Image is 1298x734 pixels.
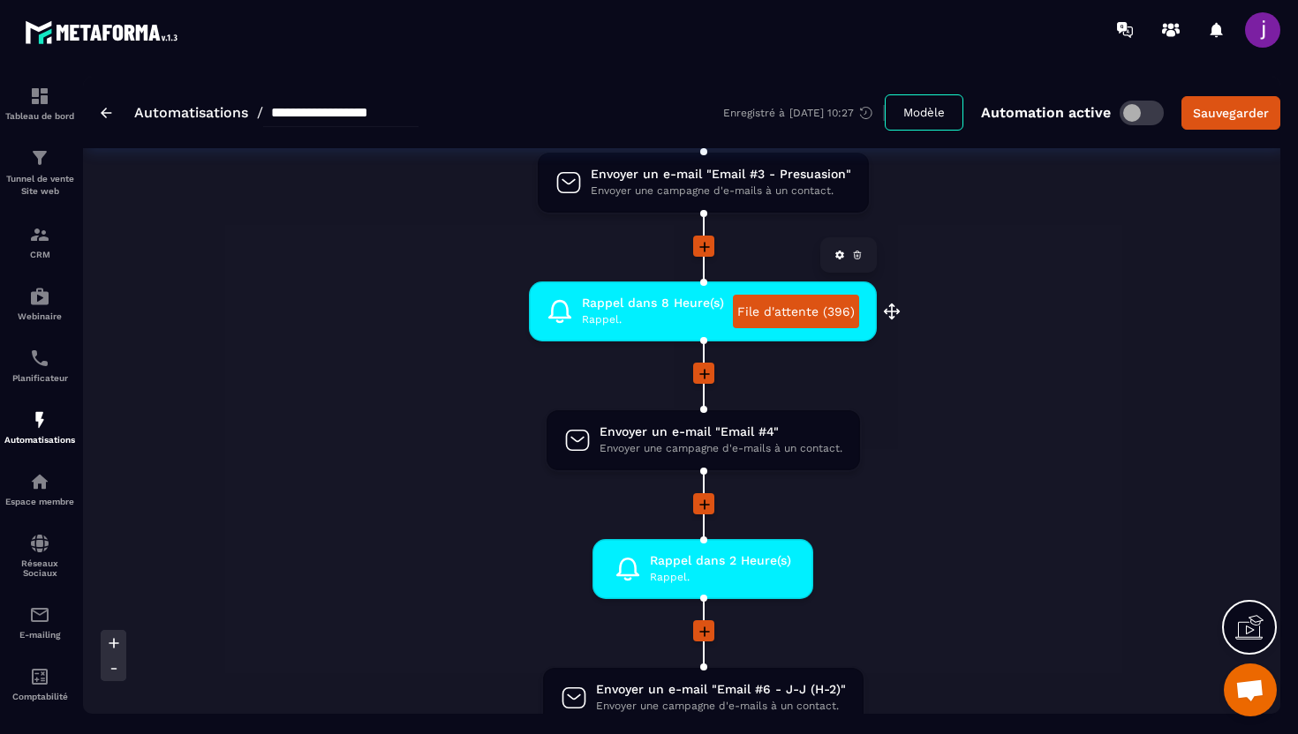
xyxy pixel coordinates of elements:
span: Envoyer une campagne d'e-mails à un contact. [596,698,846,715]
span: Rappel dans 2 Heure(s) [650,552,791,569]
img: logo [25,16,184,49]
span: Envoyer une campagne d'e-mails à un contact. [600,440,842,457]
button: Modèle [885,94,963,131]
a: automationsautomationsWebinaire [4,273,75,334]
img: formation [29,224,50,245]
span: / [257,104,263,121]
p: [DATE] 10:27 [789,107,854,119]
p: Tableau de bord [4,111,75,121]
a: Automatisations [134,104,248,121]
a: formationformationCRM [4,211,75,273]
a: File d'attente (396) [733,295,859,328]
p: Automatisations [4,435,75,445]
a: accountantaccountantComptabilité [4,653,75,715]
a: formationformationTunnel de vente Site web [4,134,75,211]
img: accountant [29,666,50,687]
img: automations [29,471,50,492]
img: email [29,604,50,625]
p: E-mailing [4,630,75,640]
span: Envoyer un e-mail "Email #4" [600,423,842,440]
p: Espace membre [4,497,75,506]
div: Ouvrir le chat [1224,663,1277,716]
span: Rappel. [582,311,724,328]
span: Envoyer un e-mail "Email #6 - J-J (H-2)" [596,681,846,698]
a: automationsautomationsEspace membre [4,458,75,520]
img: automations [29,286,50,307]
div: Sauvegarder [1193,104,1269,122]
p: CRM [4,250,75,259]
p: Automation active [981,104,1111,121]
a: automationsautomationsAutomatisations [4,396,75,458]
img: automations [29,409,50,431]
img: scheduler [29,348,50,369]
button: Sauvegarder [1181,96,1280,130]
a: schedulerschedulerPlanificateur [4,334,75,396]
p: Réseaux Sociaux [4,558,75,578]
span: Envoyer une campagne d'e-mails à un contact. [591,183,851,199]
img: formation [29,147,50,169]
img: social-network [29,533,50,554]
div: Enregistré à [723,105,885,121]
a: formationformationTableau de bord [4,72,75,134]
p: Webinaire [4,311,75,321]
span: Rappel dans 8 Heure(s) [582,295,724,311]
span: Rappel. [650,569,791,586]
p: Comptabilité [4,692,75,701]
img: formation [29,86,50,107]
span: Envoyer un e-mail "Email #3 - Presuasion" [591,166,851,183]
a: emailemailE-mailing [4,591,75,653]
p: Planificateur [4,373,75,383]
img: arrow [101,108,112,118]
a: social-networksocial-networkRéseaux Sociaux [4,520,75,591]
p: Tunnel de vente Site web [4,173,75,198]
